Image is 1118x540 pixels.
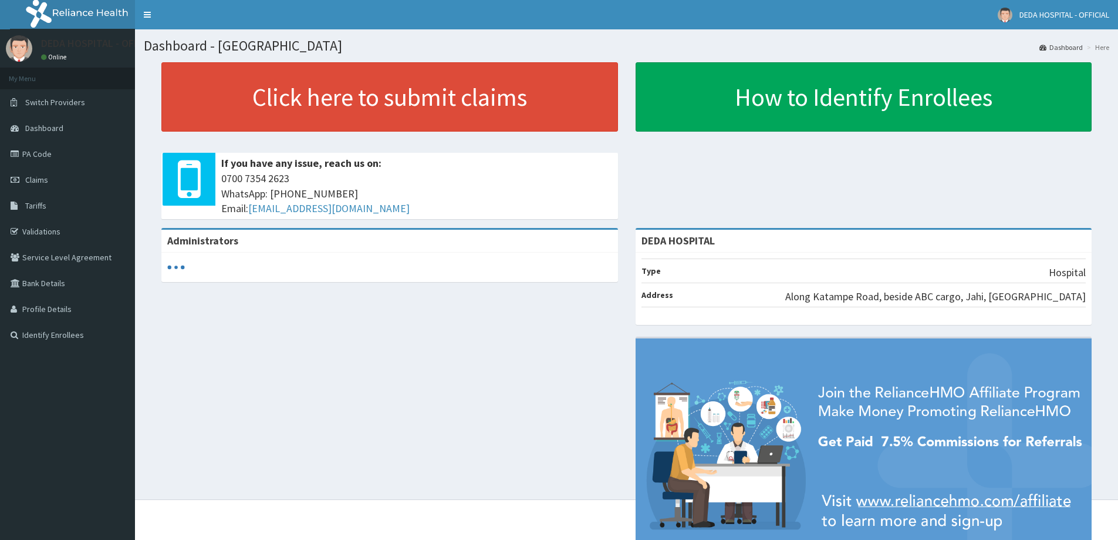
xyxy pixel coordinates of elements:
[641,234,715,247] strong: DEDA HOSPITAL
[167,234,238,247] b: Administrators
[1039,42,1083,52] a: Dashboard
[25,175,48,185] span: Claims
[144,38,1109,53] h1: Dashboard - [GEOGRAPHIC_DATA]
[6,35,32,62] img: User Image
[221,156,381,170] b: If you have any issue, reach us on:
[25,200,46,211] span: Tariffs
[641,290,673,300] b: Address
[167,259,185,276] svg: audio-loading
[785,289,1086,304] p: Along Katampe Road, beside ABC cargo, Jahi, [GEOGRAPHIC_DATA]
[161,62,618,132] a: Click here to submit claims
[41,38,162,49] p: DEDA HOSPITAL - OFFICIAL
[1049,265,1086,280] p: Hospital
[41,53,69,61] a: Online
[1084,42,1109,52] li: Here
[636,62,1092,132] a: How to Identify Enrollees
[221,171,612,216] span: 0700 7354 2623 WhatsApp: [PHONE_NUMBER] Email:
[25,97,85,108] span: Switch Providers
[1019,9,1109,20] span: DEDA HOSPITAL - OFFICIAL
[25,123,63,133] span: Dashboard
[998,8,1012,22] img: User Image
[641,266,661,276] b: Type
[248,202,410,215] a: [EMAIL_ADDRESS][DOMAIN_NAME]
